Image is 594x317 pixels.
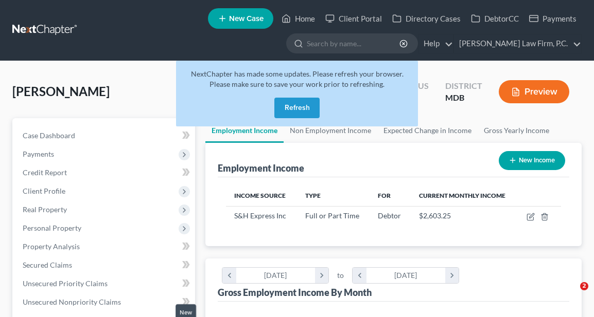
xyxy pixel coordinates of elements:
[229,15,264,23] span: New Case
[23,242,80,251] span: Property Analysis
[387,9,466,28] a: Directory Cases
[418,34,453,53] a: Help
[337,270,344,281] span: to
[14,274,195,293] a: Unsecured Priority Claims
[23,131,75,140] span: Case Dashboard
[218,162,304,174] div: Employment Income
[378,192,391,199] span: For
[236,268,315,283] div: [DATE]
[23,223,81,232] span: Personal Property
[23,168,67,177] span: Credit Report
[445,268,459,283] i: chevron_right
[218,286,372,299] div: Gross Employment Income By Month
[499,80,569,103] button: Preview
[580,282,588,290] span: 2
[191,69,404,88] span: NextChapter has made some updates. Please refresh your browser. Please make sure to save your wor...
[445,80,482,92] div: District
[274,98,320,118] button: Refresh
[524,9,582,28] a: Payments
[377,118,478,143] a: Expected Change in Income
[23,187,65,195] span: Client Profile
[353,268,366,283] i: chevron_left
[445,92,482,104] div: MDB
[23,205,67,214] span: Real Property
[12,84,110,99] span: [PERSON_NAME]
[559,282,584,307] iframe: Intercom live chat
[14,293,195,311] a: Unsecured Nonpriority Claims
[454,34,581,53] a: [PERSON_NAME] Law Firm, P.C.
[276,9,320,28] a: Home
[23,150,54,158] span: Payments
[478,118,555,143] a: Gross Yearly Income
[366,268,445,283] div: [DATE]
[14,256,195,274] a: Secured Claims
[307,34,401,53] input: Search by name...
[499,151,565,170] button: New Income
[419,211,451,220] span: $2,603.25
[23,260,72,269] span: Secured Claims
[14,237,195,256] a: Property Analysis
[234,211,286,220] span: S&H Express Inc
[305,211,359,220] span: Full or Part Time
[234,192,286,199] span: Income Source
[14,163,195,182] a: Credit Report
[23,279,108,288] span: Unsecured Priority Claims
[315,268,329,283] i: chevron_right
[378,211,401,220] span: Debtor
[466,9,524,28] a: DebtorCC
[23,297,121,306] span: Unsecured Nonpriority Claims
[305,192,321,199] span: Type
[14,126,195,145] a: Case Dashboard
[320,9,387,28] a: Client Portal
[419,192,505,199] span: Current Monthly Income
[222,268,236,283] i: chevron_left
